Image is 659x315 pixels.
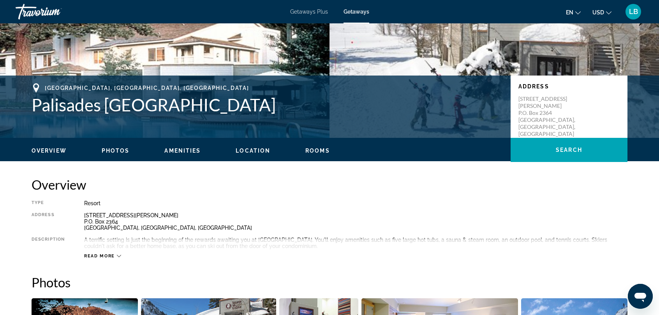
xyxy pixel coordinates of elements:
[32,237,65,249] div: Description
[32,275,627,290] h2: Photos
[102,147,130,154] button: Photos
[84,200,627,206] div: Resort
[16,2,93,22] a: Travorium
[566,7,581,18] button: Change language
[566,9,573,16] span: en
[102,148,130,154] span: Photos
[628,284,653,309] iframe: Button to launch messaging window
[592,9,604,16] span: USD
[84,253,115,259] span: Read more
[45,85,249,91] span: [GEOGRAPHIC_DATA], [GEOGRAPHIC_DATA], [GEOGRAPHIC_DATA]
[32,148,67,154] span: Overview
[84,212,627,231] div: [STREET_ADDRESS][PERSON_NAME] P.O. Box 2364 [GEOGRAPHIC_DATA], [GEOGRAPHIC_DATA], [GEOGRAPHIC_DATA]
[556,147,582,153] span: Search
[629,8,638,16] span: LB
[164,147,201,154] button: Amenities
[32,147,67,154] button: Overview
[32,95,503,115] h1: Palisades [GEOGRAPHIC_DATA]
[84,253,121,259] button: Read more
[344,9,369,15] a: Getaways
[592,7,611,18] button: Change currency
[32,212,65,231] div: Address
[305,147,330,154] button: Rooms
[236,148,270,154] span: Location
[518,95,581,137] p: [STREET_ADDRESS][PERSON_NAME] P.O. Box 2364 [GEOGRAPHIC_DATA], [GEOGRAPHIC_DATA], [GEOGRAPHIC_DATA]
[236,147,270,154] button: Location
[511,138,627,162] button: Search
[32,177,627,192] h2: Overview
[84,237,627,249] div: A terrific setting is just the beginning of the rewards awaiting you at [GEOGRAPHIC_DATA]. You'll...
[518,83,620,90] p: Address
[305,148,330,154] span: Rooms
[164,148,201,154] span: Amenities
[290,9,328,15] a: Getaways Plus
[623,4,643,20] button: User Menu
[32,200,65,206] div: Type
